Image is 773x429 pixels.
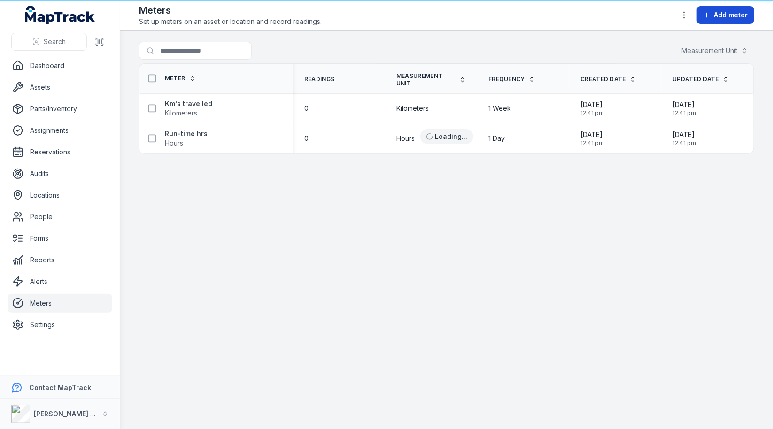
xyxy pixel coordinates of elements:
[581,76,637,83] a: Created Date
[581,130,604,147] time: 06/10/2025, 12:41:09 pm
[673,100,696,117] time: 06/10/2025, 12:41:34 pm
[673,109,696,117] span: 12:41 pm
[697,6,754,24] button: Add meter
[165,139,183,147] span: Hours
[165,75,196,82] a: Meter
[488,76,525,83] span: Frequency
[304,104,309,113] span: 0
[165,99,212,118] a: Km's travelledKilometers
[304,76,334,83] span: Readings
[488,76,535,83] a: Frequency
[581,130,604,139] span: [DATE]
[673,139,696,147] span: 12:41 pm
[29,383,91,391] strong: Contact MapTrack
[165,75,186,82] span: Meter
[673,130,696,139] span: [DATE]
[8,229,112,248] a: Forms
[581,109,604,117] span: 12:41 pm
[8,294,112,313] a: Meters
[8,207,112,226] a: People
[165,129,208,148] a: Run-time hrsHours
[581,100,604,117] time: 06/10/2025, 12:41:34 pm
[304,134,309,143] span: 0
[8,272,112,291] a: Alerts
[673,100,696,109] span: [DATE]
[396,134,415,143] span: Hours
[8,143,112,161] a: Reservations
[165,109,197,117] span: Kilometers
[714,10,748,20] span: Add meter
[488,134,505,143] span: 1 Day
[8,78,112,97] a: Assets
[165,99,212,108] strong: Km's travelled
[581,76,626,83] span: Created Date
[8,251,112,269] a: Reports
[396,72,466,87] a: Measurement Unit
[8,186,112,205] a: Locations
[8,164,112,183] a: Audits
[8,315,112,334] a: Settings
[488,104,511,113] span: 1 Week
[396,72,456,87] span: Measurement Unit
[673,76,719,83] span: Updated Date
[25,6,95,24] a: MapTrack
[165,129,208,138] strong: Run-time hrs
[44,37,66,46] span: Search
[676,42,754,60] button: Measurement Unit
[673,130,696,147] time: 06/10/2025, 12:41:09 pm
[581,100,604,109] span: [DATE]
[8,100,112,118] a: Parts/Inventory
[396,104,429,113] span: Kilometers
[11,33,87,51] button: Search
[139,17,322,26] span: Set up meters on an asset or location and record readings.
[673,76,730,83] a: Updated Date
[8,121,112,140] a: Assignments
[139,4,322,17] h2: Meters
[34,410,111,418] strong: [PERSON_NAME] Group
[8,56,112,75] a: Dashboard
[581,139,604,147] span: 12:41 pm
